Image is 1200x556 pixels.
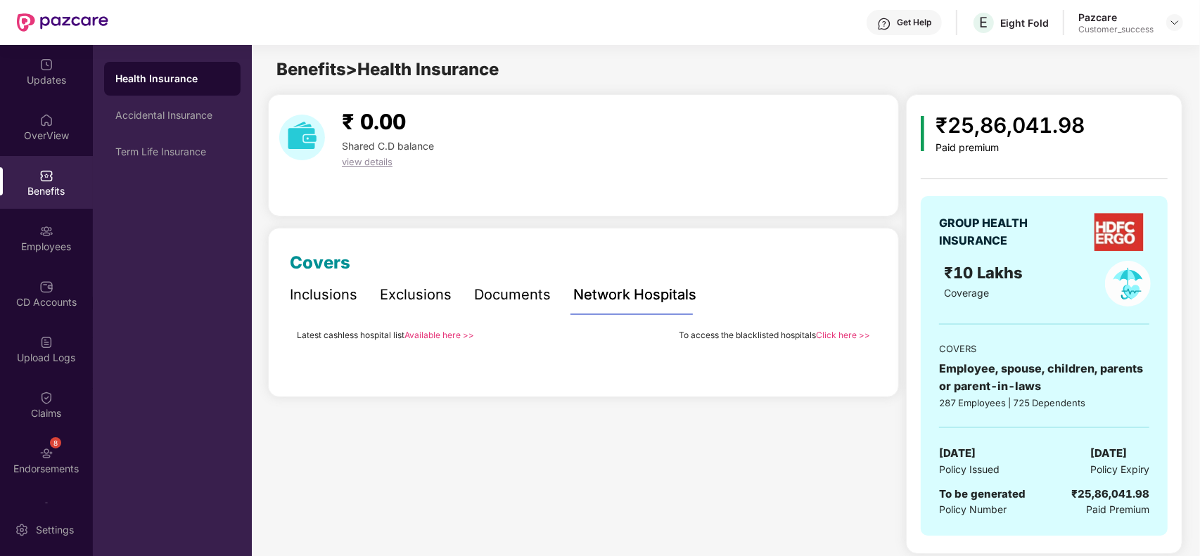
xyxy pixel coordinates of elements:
a: Available here >> [404,330,474,340]
div: Eight Fold [1000,16,1049,30]
div: Exclusions [380,284,452,306]
img: svg+xml;base64,PHN2ZyBpZD0iTXlfT3JkZXJzIiBkYXRhLW5hbWU9Ik15IE9yZGVycyIgeG1sbnM9Imh0dHA6Ly93d3cudz... [39,502,53,516]
img: insurerLogo [1094,213,1144,251]
span: Policy Number [939,503,1007,515]
a: Click here >> [816,330,870,340]
div: 8 [50,437,61,448]
img: policyIcon [1105,261,1151,306]
div: 287 Employees | 725 Dependents [939,396,1149,410]
span: Latest cashless hospital list [297,330,404,340]
img: svg+xml;base64,PHN2ZyBpZD0iRW5kb3JzZW1lbnRzIiB4bWxucz0iaHR0cDovL3d3dy53My5vcmcvMjAwMC9zdmciIHdpZH... [39,446,53,460]
span: To access the blacklisted hospitals [679,330,816,340]
span: Policy Expiry [1090,462,1149,477]
img: New Pazcare Logo [17,13,108,32]
span: Coverage [944,287,989,299]
div: Pazcare [1078,11,1154,24]
div: Get Help [897,17,931,28]
img: svg+xml;base64,PHN2ZyBpZD0iRW1wbG95ZWVzIiB4bWxucz0iaHR0cDovL3d3dy53My5vcmcvMjAwMC9zdmciIHdpZHRoPS... [39,224,53,238]
div: COVERS [939,342,1149,356]
div: ₹25,86,041.98 [936,109,1085,142]
div: Employee, spouse, children, parents or parent-in-laws [939,360,1149,395]
div: Inclusions [290,284,357,306]
div: Settings [32,523,78,537]
span: Policy Issued [939,462,1000,477]
img: svg+xml;base64,PHN2ZyBpZD0iU2V0dGluZy0yMHgyMCIgeG1sbnM9Imh0dHA6Ly93d3cudzMub3JnLzIwMDAvc3ZnIiB3aW... [15,523,29,537]
span: To be generated [939,487,1026,500]
span: [DATE] [1090,445,1127,462]
span: ₹10 Lakhs [944,264,1027,282]
div: Paid premium [936,142,1085,154]
img: svg+xml;base64,PHN2ZyBpZD0iQmVuZWZpdHMiIHhtbG5zPSJodHRwOi8vd3d3LnczLm9yZy8yMDAwL3N2ZyIgd2lkdGg9Ij... [39,169,53,183]
span: Covers [290,252,350,273]
span: E [980,14,988,31]
img: svg+xml;base64,PHN2ZyBpZD0iVXBkYXRlZCIgeG1sbnM9Imh0dHA6Ly93d3cudzMub3JnLzIwMDAvc3ZnIiB3aWR0aD0iMj... [39,58,53,72]
span: view details [342,156,392,167]
span: ₹ 0.00 [342,109,406,134]
div: ₹25,86,041.98 [1071,486,1149,503]
span: [DATE] [939,445,976,462]
div: GROUP HEALTH INSURANCE [939,214,1062,250]
span: Shared C.D balance [342,140,434,152]
img: icon [921,116,924,151]
img: svg+xml;base64,PHN2ZyBpZD0iQ0RfQWNjb3VudHMiIGRhdGEtbmFtZT0iQ0QgQWNjb3VudHMiIHhtbG5zPSJodHRwOi8vd3... [39,280,53,294]
span: Paid Premium [1086,502,1149,517]
img: download [279,115,325,160]
img: svg+xml;base64,PHN2ZyBpZD0iVXBsb2FkX0xvZ3MiIGRhdGEtbmFtZT0iVXBsb2FkIExvZ3MiIHhtbG5zPSJodHRwOi8vd3... [39,335,53,349]
div: Health Insurance [115,72,229,86]
div: Network Hospitals [573,284,696,306]
div: Term Life Insurance [115,146,229,157]
img: svg+xml;base64,PHN2ZyBpZD0iSGVscC0zMngzMiIgeG1sbnM9Imh0dHA6Ly93d3cudzMub3JnLzIwMDAvc3ZnIiB3aWR0aD... [877,17,891,31]
img: svg+xml;base64,PHN2ZyBpZD0iQ2xhaW0iIHhtbG5zPSJodHRwOi8vd3d3LnczLm9yZy8yMDAwL3N2ZyIgd2lkdGg9IjIwIi... [39,391,53,405]
div: Customer_success [1078,24,1154,35]
img: svg+xml;base64,PHN2ZyBpZD0iSG9tZSIgeG1sbnM9Imh0dHA6Ly93d3cudzMub3JnLzIwMDAvc3ZnIiB3aWR0aD0iMjAiIG... [39,113,53,127]
div: Documents [474,284,551,306]
div: Accidental Insurance [115,110,229,121]
span: Benefits > Health Insurance [276,59,499,79]
img: svg+xml;base64,PHN2ZyBpZD0iRHJvcGRvd24tMzJ4MzIiIHhtbG5zPSJodHRwOi8vd3d3LnczLm9yZy8yMDAwL3N2ZyIgd2... [1169,17,1180,28]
